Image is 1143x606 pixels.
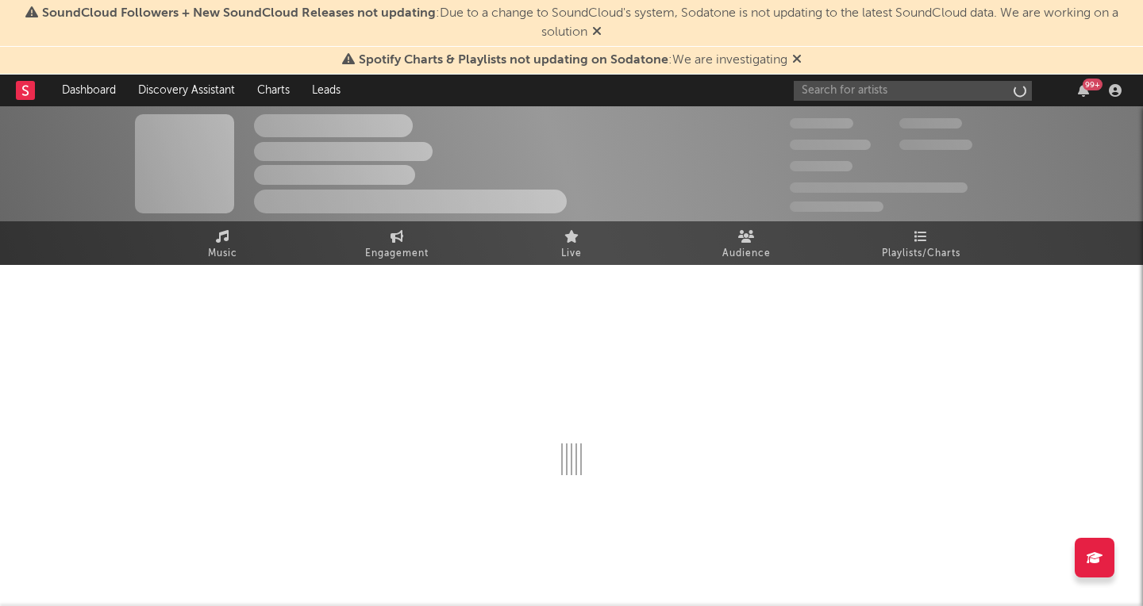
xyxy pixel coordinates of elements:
span: Live [561,244,582,263]
span: : We are investigating [359,54,787,67]
span: 50,000,000 [790,140,871,150]
span: 300,000 [790,118,853,128]
a: Audience [659,221,833,265]
span: 100,000 [790,161,852,171]
a: Music [135,221,310,265]
button: 99+ [1078,84,1089,97]
a: Discovery Assistant [127,75,246,106]
a: Engagement [310,221,484,265]
input: Search for artists [794,81,1032,101]
span: SoundCloud Followers + New SoundCloud Releases not updating [42,7,436,20]
a: Playlists/Charts [833,221,1008,265]
span: 50,000,000 Monthly Listeners [790,182,968,193]
span: Dismiss [792,54,802,67]
span: Engagement [365,244,429,263]
span: Spotify Charts & Playlists not updating on Sodatone [359,54,668,67]
span: Jump Score: 85.0 [790,201,883,212]
span: Dismiss [592,26,602,39]
span: 1,000,000 [899,140,972,150]
a: Dashboard [51,75,127,106]
span: Audience [722,244,771,263]
a: Live [484,221,659,265]
span: : Due to a change to SoundCloud's system, Sodatone is not updating to the latest SoundCloud data.... [42,7,1118,39]
a: Leads [301,75,352,106]
div: 99 + [1083,79,1103,90]
span: 100,000 [899,118,962,128]
span: Music [208,244,237,263]
a: Charts [246,75,301,106]
span: Playlists/Charts [882,244,960,263]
